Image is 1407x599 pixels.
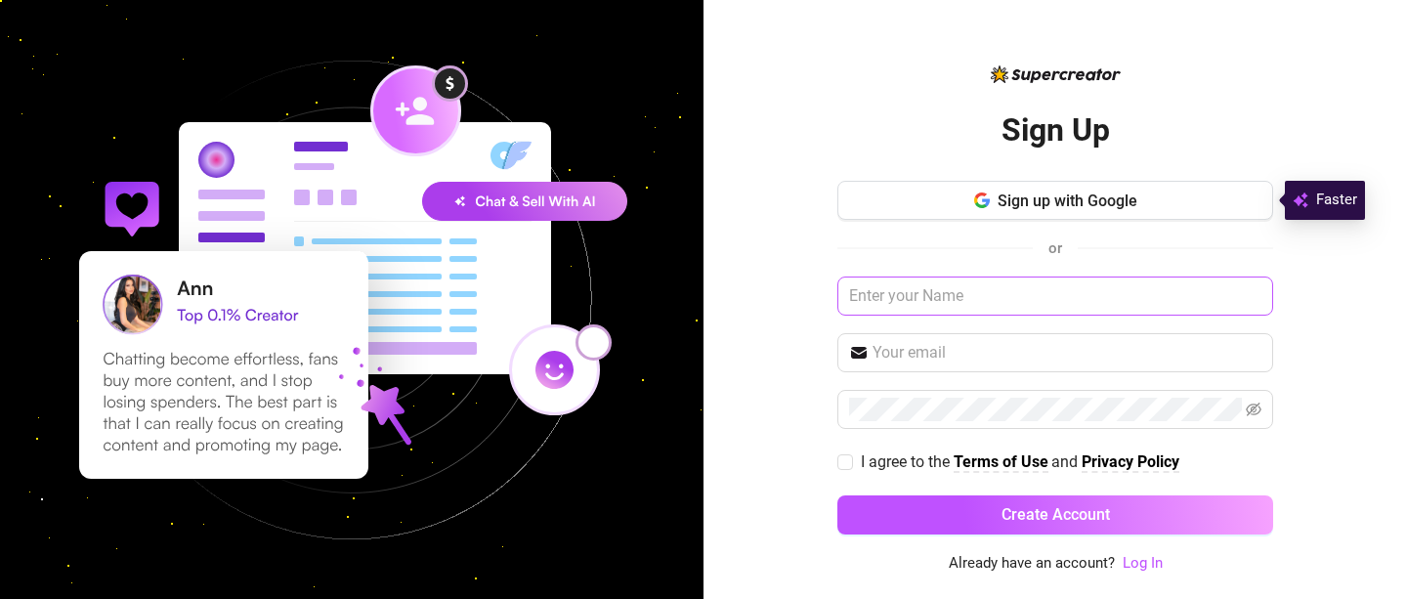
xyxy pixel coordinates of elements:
span: or [1048,239,1062,257]
strong: Terms of Use [954,452,1048,471]
h2: Sign Up [1002,110,1110,150]
span: Faster [1316,189,1357,212]
a: Privacy Policy [1082,452,1179,473]
span: Create Account [1002,505,1110,524]
input: Your email [873,341,1261,364]
button: Create Account [837,495,1273,535]
span: I agree to the [861,452,954,471]
button: Sign up with Google [837,181,1273,220]
img: logo-BBDzfeDw.svg [991,65,1121,83]
a: Log In [1123,552,1163,576]
span: eye-invisible [1246,402,1261,417]
span: Sign up with Google [998,192,1137,210]
a: Log In [1123,554,1163,572]
a: Terms of Use [954,452,1048,473]
input: Enter your Name [837,277,1273,316]
span: and [1051,452,1082,471]
span: Already have an account? [949,552,1115,576]
img: svg%3e [1293,189,1308,212]
strong: Privacy Policy [1082,452,1179,471]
